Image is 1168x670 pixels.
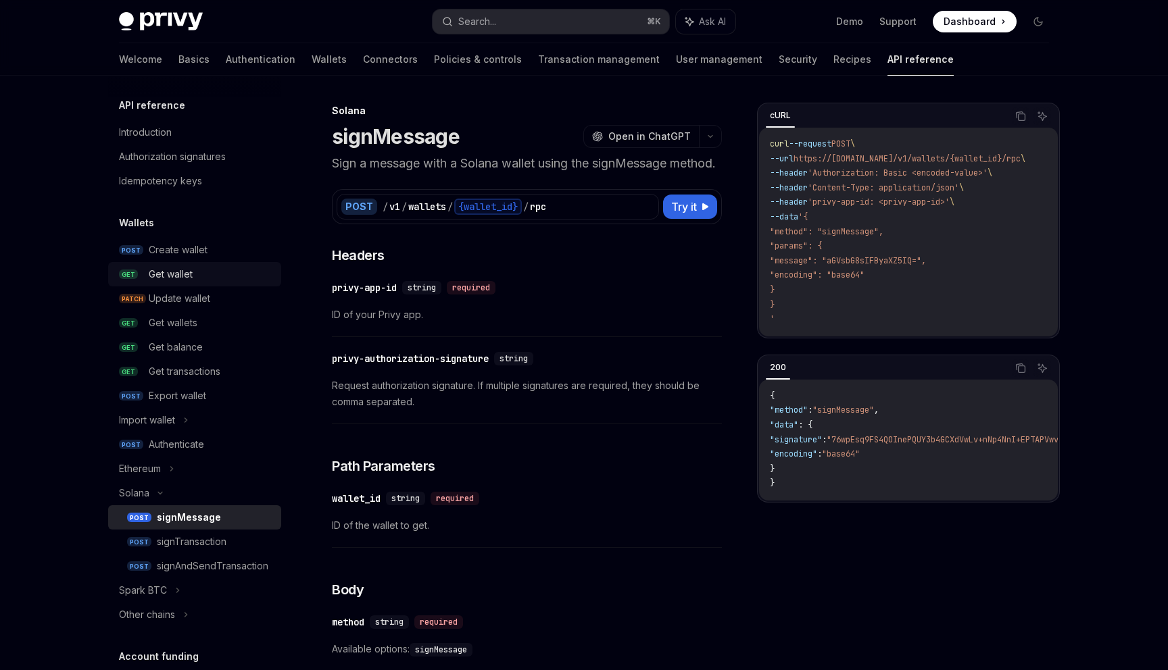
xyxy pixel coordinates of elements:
[831,138,850,149] span: POST
[401,200,407,213] div: /
[119,440,143,450] span: POST
[770,269,865,280] span: "encoding": "base64"
[410,643,472,656] code: signMessage
[770,197,808,207] span: --header
[363,43,418,76] a: Connectors
[119,318,138,328] span: GET
[108,505,281,530] a: POSTsignMessage
[119,461,161,477] div: Ethereum
[149,363,220,380] div: Get transactions
[458,14,496,30] div: Search...
[808,405,812,415] span: :
[119,391,143,401] span: POST
[699,15,726,28] span: Ask AI
[812,405,874,415] span: "signMessage"
[770,255,926,266] span: "message": "aGVsbG8sIFByaXZ5IQ=",
[671,199,697,215] span: Try it
[332,641,722,657] span: Available options:
[887,43,954,76] a: API reference
[119,245,143,255] span: POST
[583,125,699,148] button: Open in ChatGPT
[808,197,950,207] span: 'privy-app-id: <privy-app-id>'
[433,9,669,34] button: Search...⌘K
[119,149,226,165] div: Authorization signatures
[157,509,221,525] div: signMessage
[149,436,204,453] div: Authenticate
[119,43,162,76] a: Welcome
[149,290,210,307] div: Update wallet
[149,315,197,331] div: Get wallets
[988,167,992,178] span: \
[332,104,722,118] div: Solana
[391,493,420,504] span: string
[523,200,529,213] div: /
[127,537,151,547] span: POST
[108,359,281,384] a: GETGet transactions
[454,199,522,215] div: {wallet_id}
[383,200,388,213] div: /
[530,200,546,213] div: rpc
[108,262,281,286] a: GETGet wallet
[108,384,281,408] a: POSTExport wallet
[332,246,385,265] span: Headers
[178,43,210,76] a: Basics
[447,281,495,294] div: required
[119,648,199,665] h5: Account funding
[431,492,479,505] div: required
[119,173,202,189] div: Idempotency keys
[766,359,790,376] div: 200
[108,335,281,359] a: GETGet balance
[108,169,281,193] a: Idempotency keys
[770,240,822,251] span: "params": {
[119,294,146,304] span: PATCH
[663,195,717,219] button: Try it
[608,130,691,143] span: Open in ChatGPT
[770,313,775,324] span: '
[149,242,208,258] div: Create wallet
[950,197,954,207] span: \
[108,530,281,554] a: POSTsignTransaction
[332,517,722,534] span: ID of the wallet to get.
[770,463,775,474] span: }
[944,15,996,28] span: Dashboard
[119,367,138,377] span: GET
[375,617,404,627] span: string
[434,43,522,76] a: Policies & controls
[332,580,364,599] span: Body
[808,182,959,193] span: 'Content-Type: application/json'
[817,448,822,459] span: :
[332,492,381,505] div: wallet_id
[766,107,795,124] div: cURL
[500,353,528,364] span: string
[108,311,281,335] a: GETGet wallets
[1012,359,1029,377] button: Copy the contents from the code block
[676,43,762,76] a: User management
[119,215,154,231] h5: Wallets
[808,167,988,178] span: 'Authorization: Basic <encoded-value>'
[770,211,798,222] span: --data
[226,43,295,76] a: Authentication
[108,238,281,262] a: POSTCreate wallet
[822,434,827,445] span: :
[538,43,660,76] a: Transaction management
[332,307,722,323] span: ID of your Privy app.
[332,281,397,294] div: privy-app-id
[119,607,175,623] div: Other chains
[770,299,775,310] span: }
[332,154,722,173] p: Sign a message with a Solana wallet using the signMessage method.
[874,405,879,415] span: ,
[779,43,817,76] a: Security
[312,43,347,76] a: Wallets
[770,167,808,178] span: --header
[119,12,203,31] img: dark logo
[770,153,794,164] span: --url
[822,448,860,459] span: "base64"
[119,97,185,113] h5: API reference
[770,405,808,415] span: "method"
[1012,107,1029,125] button: Copy the contents from the code block
[408,200,446,213] div: wallets
[332,352,489,365] div: privy-authorization-signature
[332,378,722,410] span: Request authorization signature. If multiple signatures are required, they should be comma separa...
[770,478,775,488] span: }
[332,457,435,475] span: Path Parameters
